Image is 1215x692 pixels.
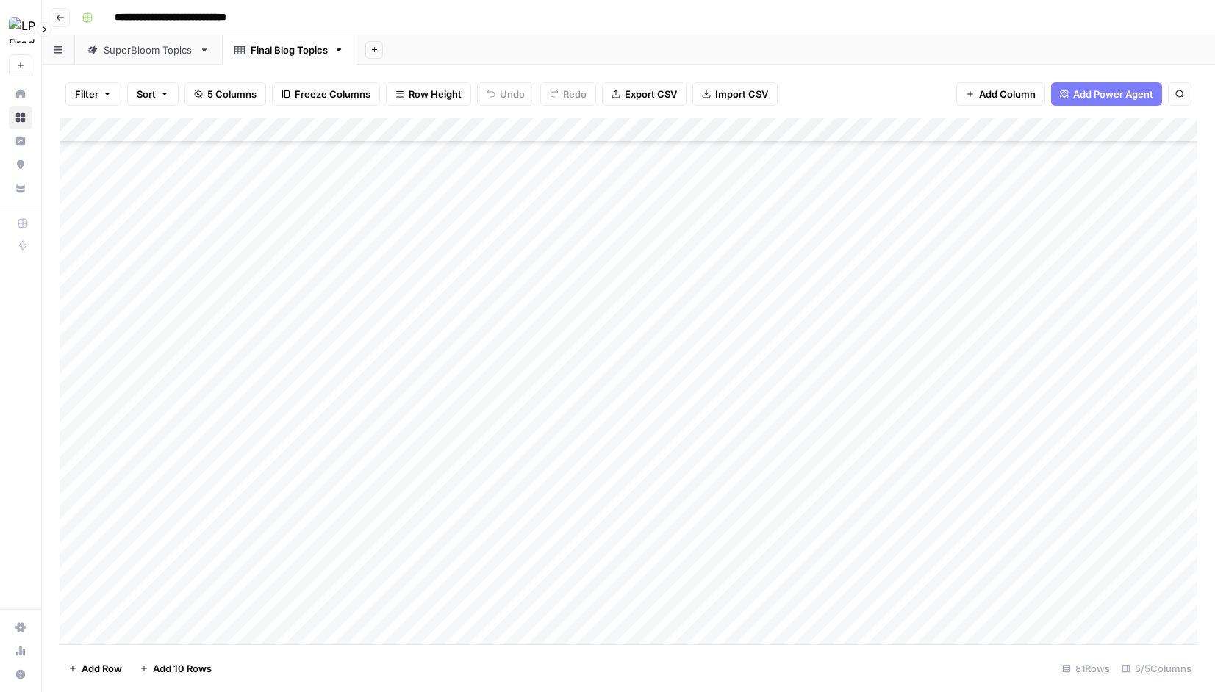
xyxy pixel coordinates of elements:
[127,82,179,106] button: Sort
[9,663,32,686] button: Help + Support
[625,87,677,101] span: Export CSV
[9,106,32,129] a: Browse
[9,176,32,200] a: Your Data
[9,129,32,153] a: Insights
[979,87,1036,101] span: Add Column
[131,657,221,680] button: Add 10 Rows
[9,12,32,48] button: Workspace: LP Production Workloads
[563,87,587,101] span: Redo
[184,82,266,106] button: 5 Columns
[153,661,212,676] span: Add 10 Rows
[222,35,356,65] a: Final Blog Topics
[75,87,98,101] span: Filter
[1073,87,1153,101] span: Add Power Agent
[137,87,156,101] span: Sort
[9,639,32,663] a: Usage
[602,82,687,106] button: Export CSV
[715,87,768,101] span: Import CSV
[1116,657,1197,680] div: 5/5 Columns
[75,35,222,65] a: SuperBloom Topics
[409,87,462,101] span: Row Height
[1051,82,1162,106] button: Add Power Agent
[82,661,122,676] span: Add Row
[9,616,32,639] a: Settings
[65,82,121,106] button: Filter
[477,82,534,106] button: Undo
[956,82,1045,106] button: Add Column
[251,43,328,57] div: Final Blog Topics
[272,82,380,106] button: Freeze Columns
[386,82,471,106] button: Row Height
[9,17,35,43] img: LP Production Workloads Logo
[207,87,257,101] span: 5 Columns
[1056,657,1116,680] div: 81 Rows
[692,82,778,106] button: Import CSV
[540,82,596,106] button: Redo
[500,87,525,101] span: Undo
[295,87,370,101] span: Freeze Columns
[9,82,32,106] a: Home
[60,657,131,680] button: Add Row
[9,153,32,176] a: Opportunities
[104,43,193,57] div: SuperBloom Topics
